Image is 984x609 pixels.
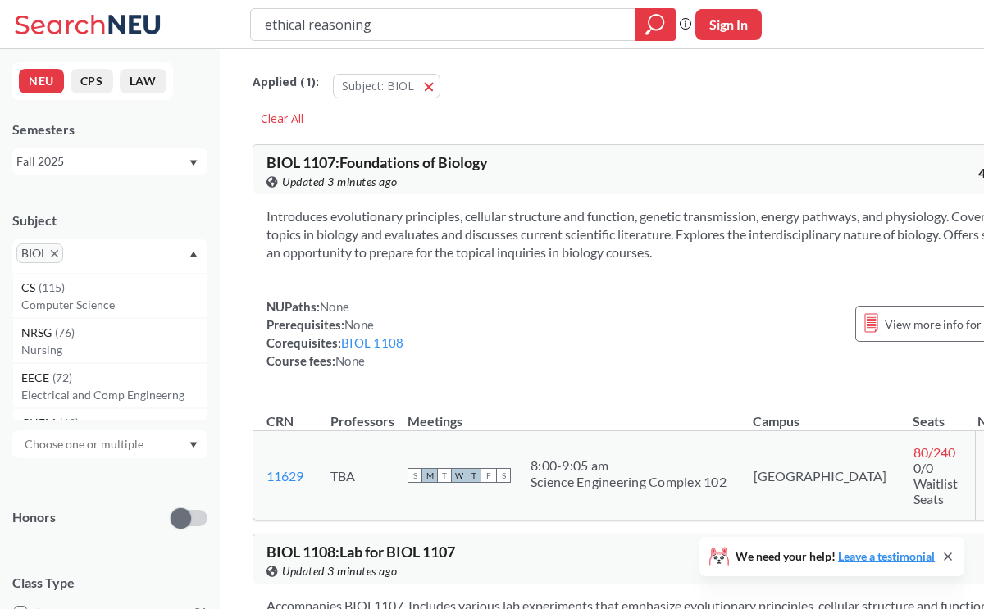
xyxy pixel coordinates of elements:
p: Nursing [21,342,207,358]
span: BIOLX to remove pill [16,243,63,263]
th: Professors [317,396,394,431]
div: NUPaths: Prerequisites: Corequisites: Course fees: [266,298,403,370]
span: CS [21,279,39,297]
button: Sign In [695,9,762,40]
svg: Dropdown arrow [189,251,198,257]
span: S [408,468,422,483]
div: magnifying glass [635,8,676,41]
span: BIOL 1107 : Foundations of Biology [266,153,488,171]
th: Seats [900,396,975,431]
span: ( 69 ) [59,416,79,429]
span: Class Type [12,574,207,592]
span: 0/0 Waitlist Seats [913,460,958,507]
span: 80 / 240 [913,444,955,460]
svg: magnifying glass [645,13,665,36]
span: S [496,468,511,483]
span: ( 115 ) [39,280,65,294]
td: [GEOGRAPHIC_DATA] [740,431,900,520]
th: Campus [740,396,900,431]
span: Applied ( 1 ): [253,73,319,91]
span: W [452,468,467,483]
p: Honors [12,508,56,527]
span: NRSG [21,324,55,342]
button: NEU [19,69,64,93]
span: None [335,353,365,368]
input: Class, professor, course number, "phrase" [263,11,623,39]
span: Updated 3 minutes ago [282,173,398,191]
span: T [437,468,452,483]
a: Leave a testimonial [838,549,935,563]
span: We need your help! [736,551,935,562]
span: F [481,468,496,483]
span: EECE [21,369,52,387]
span: M [422,468,437,483]
td: TBA [317,431,394,520]
button: CPS [71,69,113,93]
a: BIOL 1108 [341,335,403,350]
div: CRN [266,412,294,430]
div: Fall 2025 [16,152,188,170]
button: LAW [120,69,166,93]
a: 11629 [266,468,303,484]
span: CHEM [21,414,59,432]
div: Subject [12,211,207,230]
div: Science Engineering Complex 102 [531,474,727,490]
span: T [467,468,481,483]
div: 8:00 - 9:05 am [531,457,727,474]
span: BIOL 1108 : Lab for BIOL 1107 [266,543,455,561]
input: Choose one or multiple [16,434,154,454]
span: ( 72 ) [52,370,72,384]
span: Subject: BIOL [342,78,414,93]
span: None [344,317,374,332]
p: Computer Science [21,297,207,313]
span: ( 76 ) [55,325,75,339]
div: Fall 2025Dropdown arrow [12,148,207,175]
svg: Dropdown arrow [189,160,198,166]
span: None [320,299,349,314]
div: Semesters [12,120,207,139]
svg: Dropdown arrow [189,442,198,448]
th: Meetings [394,396,740,431]
div: Dropdown arrow [12,430,207,458]
button: Subject: BIOL [333,74,440,98]
span: Updated 3 minutes ago [282,562,398,580]
div: Clear All [253,107,312,131]
p: Electrical and Comp Engineerng [21,387,207,403]
div: BIOLX to remove pillDropdown arrowCS(115)Computer ScienceNRSG(76)NursingEECE(72)Electrical and Co... [12,239,207,273]
svg: X to remove pill [51,250,58,257]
